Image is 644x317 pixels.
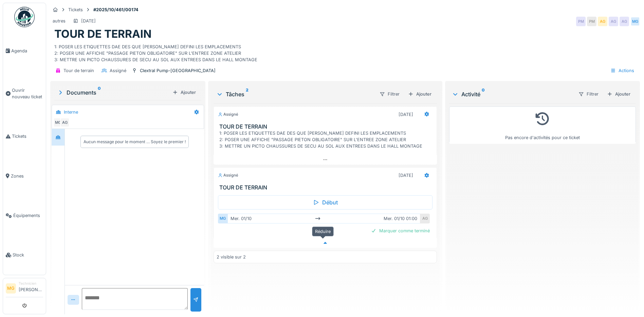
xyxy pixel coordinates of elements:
[576,17,586,26] div: PM
[14,7,35,27] img: Badge_color-CXgf-gQk.svg
[53,118,63,127] div: MG
[575,89,602,99] div: Filtrer
[3,196,46,235] a: Équipements
[54,28,151,40] h1: TOUR DE TERRAIN
[376,89,403,99] div: Filtrer
[219,123,434,130] h3: TOUR DE TERRAIN
[420,214,430,223] div: AG
[13,212,43,219] span: Équipements
[19,281,43,286] div: Technicien
[19,281,43,296] li: [PERSON_NAME]
[218,195,433,210] div: Début
[246,90,249,98] sup: 2
[630,17,640,26] div: MG
[218,172,238,178] div: Assigné
[84,139,186,145] div: Aucun message pour le moment … Soyez le premier !
[91,6,141,13] strong: #2025/10/461/00174
[399,172,413,179] div: [DATE]
[620,17,629,26] div: AG
[607,66,637,76] div: Actions
[3,117,46,156] a: Tickets
[482,90,485,98] sup: 0
[6,281,43,297] a: MG Technicien[PERSON_NAME]
[57,88,170,97] div: Documents
[368,226,433,235] div: Marquer comme terminé
[68,6,83,13] div: Tickets
[219,184,434,191] h3: TOUR DE TERRAIN
[604,89,633,99] div: Ajouter
[218,214,227,223] div: MG
[405,89,434,99] div: Ajouter
[6,283,16,294] li: MG
[11,173,43,179] span: Zones
[12,133,43,139] span: Tickets
[13,252,43,258] span: Stock
[219,130,434,150] div: 1: POSER LES ETIQUETTES DAE DES QUE [PERSON_NAME] DEFINI LES EMPLACEMENTS 2: POSER UNE AFFICHE "P...
[64,109,78,115] div: Interne
[587,17,596,26] div: PM
[609,17,618,26] div: AG
[60,118,70,127] div: AG
[217,254,246,260] div: 2 visible sur 2
[3,156,46,196] a: Zones
[110,67,126,74] div: Assigné
[3,235,46,275] a: Stock
[11,48,43,54] span: Agenda
[53,18,66,24] div: autres
[140,67,216,74] div: Clextral Pump-[GEOGRAPHIC_DATA]
[216,90,374,98] div: Tâches
[63,67,94,74] div: Tour de terrain
[454,110,631,141] div: Pas encore d'activités pour ce ticket
[54,41,636,63] div: 1: POSER LES ETIQUETTES DAE DES QUE [PERSON_NAME] DEFINI LES EMPLACEMENTS 2: POSER UNE AFFICHE "P...
[81,18,96,24] div: [DATE]
[3,70,46,117] a: Ouvrir nouveau ticket
[218,112,238,117] div: Assigné
[170,88,199,97] div: Ajouter
[12,87,43,100] span: Ouvrir nouveau ticket
[399,111,413,118] div: [DATE]
[598,17,607,26] div: AG
[312,227,334,236] div: Réduire
[452,90,573,98] div: Activité
[98,88,101,97] sup: 0
[227,214,420,223] div: mer. 01/10 mer. 01/10 01:00
[3,31,46,70] a: Agenda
